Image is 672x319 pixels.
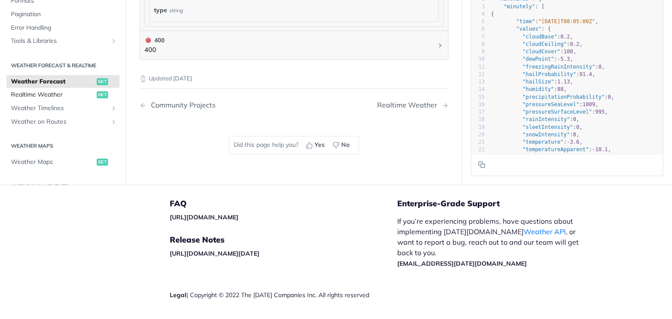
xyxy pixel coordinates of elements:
a: Weather on RoutesShow subpages for Weather on Routes [7,115,119,128]
span: "hailProbability" [522,71,576,77]
span: : , [491,63,605,69]
span: "temperatureApparent" [522,146,589,153]
h2: Weather Maps [7,142,119,150]
span: "cloudCover" [522,49,560,55]
span: - [592,146,595,153]
span: "precipitationProbability" [522,94,605,100]
span: - [567,139,570,145]
div: 10 [471,55,485,63]
span: : , [491,94,614,100]
span: : , [491,49,576,55]
div: 4 [471,10,485,17]
a: Legal [170,291,186,299]
span: 0 [573,116,576,122]
span: 5.3 [560,56,570,62]
span: : , [491,79,573,85]
a: Previous Page: Community Projects [140,101,272,109]
span: Weather Maps [11,158,94,166]
span: "values" [516,26,542,32]
a: Tools & LibrariesShow subpages for Tools & Libraries [7,35,119,48]
span: "humidity" [522,86,554,92]
span: : , [491,116,579,122]
div: 8 [471,40,485,48]
button: Show subpages for Weather on Routes [110,118,117,125]
span: 91.4 [579,71,592,77]
span: "cloudBase" [522,33,557,39]
div: 16 [471,101,485,108]
span: 1009 [583,101,595,107]
span: get [97,91,108,98]
span: get [97,159,108,166]
span: "temperature" [522,139,563,145]
div: 21 [471,139,485,146]
span: 10.1 [595,146,608,153]
div: 9 [471,48,485,55]
div: | Copyright © 2022 The [DATE] Companies Inc. All rights reserved [170,291,397,299]
span: "rainIntensity" [522,116,570,122]
button: No [329,139,354,152]
h2: Historical Weather [7,182,119,190]
div: 5 [471,18,485,25]
span: "cloudCeiling" [522,41,567,47]
a: [EMAIL_ADDRESS][DATE][DOMAIN_NAME] [397,260,527,267]
div: 12 [471,70,485,78]
span: "freezingRainIntensity" [522,63,595,69]
button: Yes [303,139,329,152]
a: Pagination [7,8,119,21]
span: No [341,140,350,149]
h5: Release Notes [170,235,397,245]
div: 3 [471,3,485,10]
span: : , [491,41,583,47]
span: 0 [598,63,602,69]
a: Realtime Weatherget [7,88,119,101]
div: 6 [471,25,485,33]
span: "dewPoint" [522,56,554,62]
div: 7 [471,33,485,40]
h2: Weather Forecast & realtime [7,61,119,69]
nav: Pagination Controls [140,92,448,118]
div: Realtime Weather [377,101,441,109]
span: Weather Timelines [11,104,108,113]
a: [URL][DOMAIN_NAME] [170,213,238,221]
a: Weather API [524,227,566,236]
button: Copy to clipboard [476,158,488,171]
span: 88 [557,86,563,92]
span: Realtime Weather [11,90,94,99]
span: 0 [573,131,576,137]
div: 400 [144,35,164,45]
div: 13 [471,78,485,86]
span: "hailSize" [522,79,554,85]
span: 1.13 [557,79,570,85]
button: 400 400400 [144,35,444,55]
span: : , [491,86,567,92]
span: : [ [491,3,545,9]
span: Pagination [11,10,117,19]
span: Error Handling [11,23,117,32]
span: : , [491,146,611,153]
label: type [154,4,167,17]
div: 14 [471,86,485,93]
span: "time" [516,18,535,24]
div: 19 [471,123,485,131]
span: : , [491,124,583,130]
h5: FAQ [170,198,397,209]
span: : , [491,33,573,39]
a: [URL][DOMAIN_NAME][DATE] [170,250,259,257]
span: 0 [576,124,579,130]
a: Weather Mapsget [7,156,119,169]
span: "minutely" [504,3,535,9]
span: { [491,10,494,17]
button: Show subpages for Weather Timelines [110,105,117,112]
span: Yes [315,140,325,149]
span: get [97,78,108,85]
span: 0 [608,94,611,100]
div: 15 [471,93,485,101]
span: "pressureSeaLevel" [522,101,579,107]
span: "[DATE]T08:05:00Z" [538,18,595,24]
span: Weather Forecast [11,77,94,86]
span: : , [491,139,583,145]
span: 3.6 [570,139,580,145]
a: Error Handling [7,21,119,34]
p: 400 [144,45,164,55]
span: 0.2 [570,41,580,47]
